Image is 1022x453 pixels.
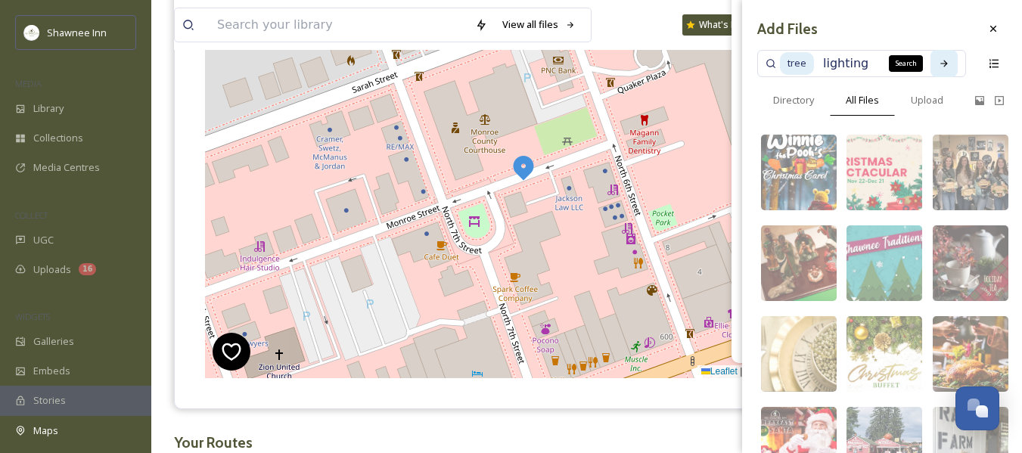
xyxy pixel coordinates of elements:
[15,78,42,89] span: MEDIA
[33,262,71,277] span: Uploads
[33,233,54,247] span: UGC
[33,160,100,175] span: Media Centres
[33,334,74,349] span: Galleries
[780,52,814,74] span: tree
[846,135,922,210] img: 2d50335a-bbd1-4385-9c6e-6768e1cdb5e5.jpg
[761,225,837,301] img: 98d7b724-b809-43d9-b822-a622110b2316.jpg
[911,93,943,107] span: Upload
[682,14,758,36] a: What's New
[933,316,1008,392] img: bb1429e8-18e9-4ef9-a99b-3d077952fc1c.jpg
[697,365,968,378] div: Map Courtesy of © contributors
[701,366,738,377] a: Leaflet
[495,10,583,39] a: View all files
[33,364,70,378] span: Embeds
[33,393,66,408] span: Stories
[33,424,58,438] span: Maps
[33,101,64,116] span: Library
[955,386,999,430] button: Open Chat
[33,131,83,145] span: Collections
[47,26,107,39] span: Shawnee Inn
[210,8,468,42] input: Search your library
[773,93,814,107] span: Directory
[761,135,837,210] img: b7447c2b-1843-4af3-8ae6-ce9aca68fcea.jpg
[740,366,742,377] span: |
[510,154,537,181] img: Marker
[15,209,48,221] span: COLLECT
[79,263,96,275] div: 16
[15,311,50,322] span: WIDGETS
[24,25,39,40] img: shawnee-300x300.jpg
[846,316,922,392] img: f0b3956f-3819-4daf-ac3a-b32fee642fb6.jpg
[889,55,923,72] div: Search
[846,225,922,301] img: 71e61890-ca12-4991-8622-b4fa3360da2b.jpg
[933,135,1008,210] img: fd830f61-265d-49c7-839f-11b2e4e92d53.jpg
[757,18,818,40] h3: Add Files
[846,93,879,107] span: All Files
[933,225,1008,301] img: 48d3e00a-5cc3-4e3f-bd5f-4e6b2ecf9bce.jpg
[761,316,837,392] img: 3da3f69c-662a-40a1-ad04-1ad842365930.jpg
